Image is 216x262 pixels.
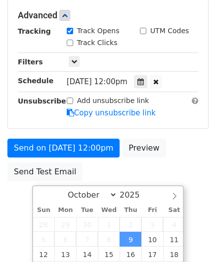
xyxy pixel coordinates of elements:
label: Track Clicks [77,38,118,48]
a: Send Test Email [7,162,83,181]
span: Wed [98,207,120,213]
label: Add unsubscribe link [77,96,149,106]
span: October 7, 2025 [76,232,98,247]
span: September 28, 2025 [33,217,55,232]
a: Send on [DATE] 12:00pm [7,139,120,157]
strong: Unsubscribe [18,97,66,105]
span: October 17, 2025 [141,247,163,262]
iframe: Chat Widget [167,214,216,262]
span: Fri [141,207,163,213]
label: UTM Codes [150,26,189,36]
span: October 9, 2025 [120,232,141,247]
span: October 15, 2025 [98,247,120,262]
span: October 16, 2025 [120,247,141,262]
span: Sun [33,207,55,213]
span: September 29, 2025 [54,217,76,232]
span: Sat [163,207,185,213]
span: October 6, 2025 [54,232,76,247]
input: Year [117,190,153,200]
span: October 12, 2025 [33,247,55,262]
span: Thu [120,207,141,213]
strong: Tracking [18,27,51,35]
span: October 1, 2025 [98,217,120,232]
span: October 14, 2025 [76,247,98,262]
span: October 5, 2025 [33,232,55,247]
a: Copy unsubscribe link [67,108,156,117]
a: Preview [122,139,166,157]
strong: Filters [18,58,43,66]
span: Tue [76,207,98,213]
span: [DATE] 12:00pm [67,77,128,86]
span: October 18, 2025 [163,247,185,262]
span: September 30, 2025 [76,217,98,232]
span: October 4, 2025 [163,217,185,232]
span: October 11, 2025 [163,232,185,247]
span: October 8, 2025 [98,232,120,247]
h5: Advanced [18,10,198,21]
strong: Schedule [18,77,53,85]
span: October 3, 2025 [141,217,163,232]
span: October 13, 2025 [54,247,76,262]
label: Track Opens [77,26,120,36]
span: October 10, 2025 [141,232,163,247]
span: Mon [54,207,76,213]
span: October 2, 2025 [120,217,141,232]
